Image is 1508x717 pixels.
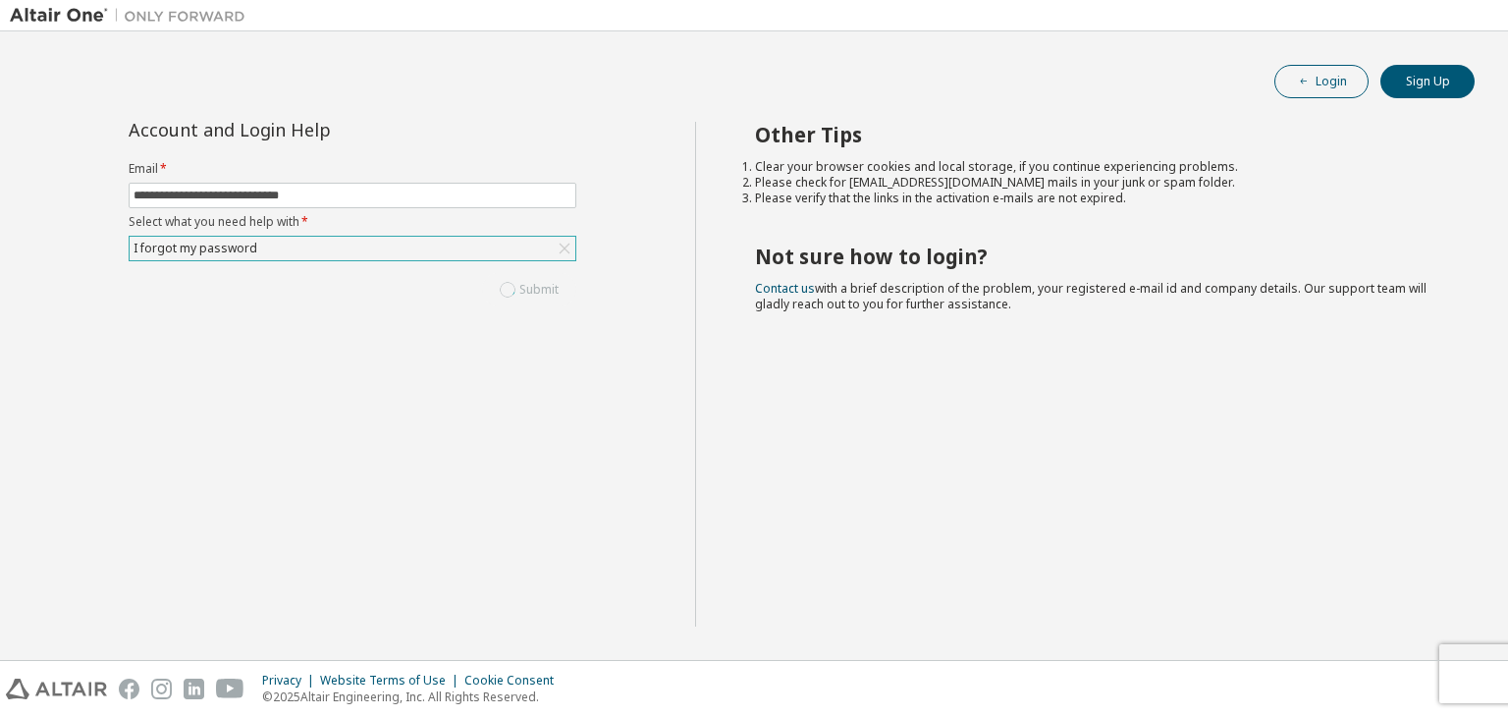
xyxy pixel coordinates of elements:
[755,191,1440,206] li: Please verify that the links in the activation e-mails are not expired.
[755,244,1440,269] h2: Not sure how to login?
[151,679,172,699] img: instagram.svg
[129,214,576,230] label: Select what you need help with
[184,679,204,699] img: linkedin.svg
[755,280,815,297] a: Contact us
[755,159,1440,175] li: Clear your browser cookies and local storage, if you continue experiencing problems.
[10,6,255,26] img: Altair One
[755,122,1440,147] h2: Other Tips
[755,280,1427,312] span: with a brief description of the problem, your registered e-mail id and company details. Our suppo...
[1380,65,1475,98] button: Sign Up
[131,238,260,259] div: I forgot my password
[262,689,565,705] p: © 2025 Altair Engineering, Inc. All Rights Reserved.
[119,679,139,699] img: facebook.svg
[130,237,575,260] div: I forgot my password
[6,679,107,699] img: altair_logo.svg
[755,175,1440,191] li: Please check for [EMAIL_ADDRESS][DOMAIN_NAME] mails in your junk or spam folder.
[1274,65,1369,98] button: Login
[216,679,244,699] img: youtube.svg
[129,122,487,138] div: Account and Login Help
[262,673,320,689] div: Privacy
[464,673,565,689] div: Cookie Consent
[129,161,576,177] label: Email
[320,673,464,689] div: Website Terms of Use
